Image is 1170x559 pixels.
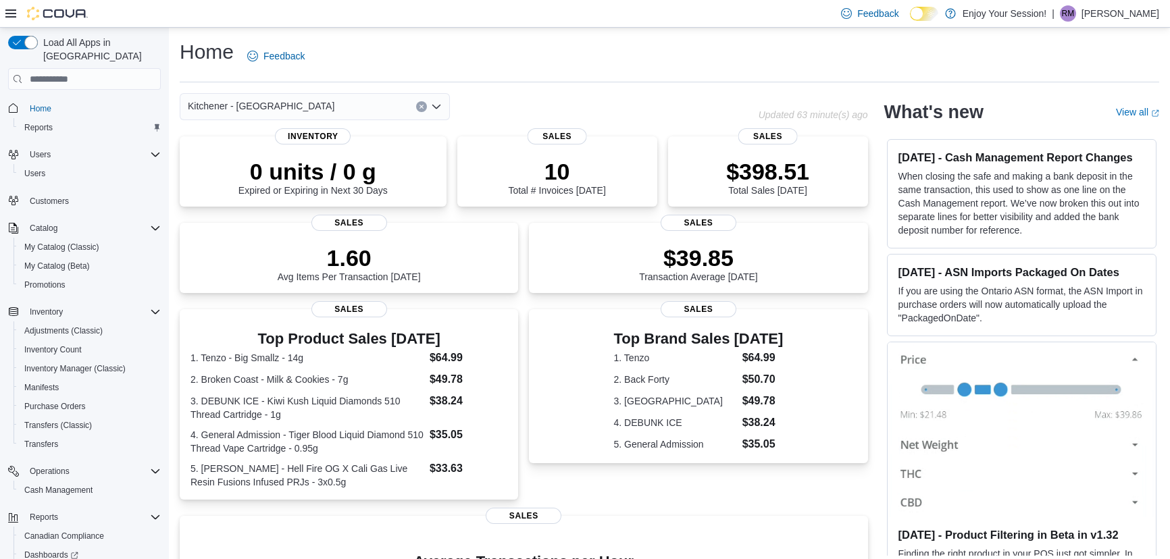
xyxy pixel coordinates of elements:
a: My Catalog (Classic) [19,239,105,255]
dd: $38.24 [742,415,784,431]
a: Feedback [242,43,310,70]
span: Transfers [19,436,161,452]
dd: $49.78 [742,393,784,409]
span: Reports [24,122,53,133]
span: Home [30,103,51,114]
button: Inventory Manager (Classic) [14,359,166,378]
p: [PERSON_NAME] [1082,5,1159,22]
button: Inventory [24,304,68,320]
span: My Catalog (Beta) [19,258,161,274]
dt: 2. Broken Coast - Milk & Cookies - 7g [190,373,424,386]
button: Catalog [3,219,166,238]
h3: Top Product Sales [DATE] [190,331,507,347]
span: Customers [24,192,161,209]
button: Purchase Orders [14,397,166,416]
span: RM [1062,5,1075,22]
div: Total Sales [DATE] [726,158,809,196]
button: Open list of options [431,101,442,112]
span: Sales [311,301,387,317]
span: Transfers (Classic) [24,420,92,431]
span: Operations [24,463,161,479]
dt: 3. [GEOGRAPHIC_DATA] [614,394,737,408]
button: Cash Management [14,481,166,500]
button: Clear input [416,101,427,112]
button: Home [3,98,166,117]
p: Enjoy Your Session! [963,5,1047,22]
span: Inventory Count [24,344,82,355]
div: Rahil Mansuri [1060,5,1076,22]
button: Adjustments (Classic) [14,321,166,340]
button: Customers [3,191,166,211]
dd: $38.24 [430,393,507,409]
button: My Catalog (Beta) [14,257,166,275]
span: Sales [486,508,561,524]
a: Home [24,101,57,117]
p: 1.60 [278,244,421,271]
span: Inventory Manager (Classic) [19,361,161,377]
span: Customers [30,196,69,207]
img: Cova [27,7,88,20]
a: Canadian Compliance [19,528,109,544]
a: Inventory Count [19,342,87,358]
span: My Catalog (Classic) [19,239,161,255]
a: Cash Management [19,482,98,498]
span: Purchase Orders [19,398,161,415]
span: Reports [30,512,58,523]
span: Inventory [275,128,351,144]
span: Sales [738,128,798,144]
dd: $33.63 [430,460,507,477]
span: Feedback [263,49,305,63]
span: Purchase Orders [24,401,86,412]
h3: Top Brand Sales [DATE] [614,331,784,347]
p: When closing the safe and making a bank deposit in the same transaction, this used to show as one... [898,169,1145,237]
p: | [1052,5,1054,22]
span: My Catalog (Beta) [24,261,90,271]
button: Transfers (Classic) [14,416,166,435]
a: Customers [24,193,74,209]
span: Adjustments (Classic) [24,325,103,336]
span: Users [30,149,51,160]
dt: 5. General Admission [614,437,737,451]
button: Reports [14,118,166,137]
span: My Catalog (Classic) [24,242,99,252]
span: Promotions [24,279,66,290]
p: 10 [508,158,605,185]
span: Home [24,99,161,116]
span: Sales [527,128,587,144]
a: Manifests [19,379,64,396]
span: Canadian Compliance [24,531,104,541]
a: Users [19,165,51,182]
p: 0 units / 0 g [238,158,388,185]
a: My Catalog (Beta) [19,258,95,274]
span: Sales [311,215,387,231]
span: Inventory Manager (Classic) [24,363,126,374]
dt: 5. [PERSON_NAME] - Hell Fire OG X Cali Gas Live Resin Fusions Infused PRJs - 3x0.5g [190,462,424,489]
p: Updated 63 minute(s) ago [759,109,868,120]
div: Avg Items Per Transaction [DATE] [278,244,421,282]
button: Operations [3,462,166,481]
a: Transfers [19,436,63,452]
span: Inventory [30,307,63,317]
span: Cash Management [19,482,161,498]
button: Inventory Count [14,340,166,359]
a: Purchase Orders [19,398,91,415]
div: Transaction Average [DATE] [639,244,758,282]
button: Reports [3,508,166,527]
dt: 1. Tenzo - Big Smallz - 14g [190,351,424,365]
button: Canadian Compliance [14,527,166,545]
div: Total # Invoices [DATE] [508,158,605,196]
span: Users [24,168,45,179]
dt: 1. Tenzo [614,351,737,365]
span: Catalog [30,223,57,234]
div: Expired or Expiring in Next 30 Days [238,158,388,196]
button: Operations [24,463,75,479]
span: Kitchener - [GEOGRAPHIC_DATA] [188,98,334,114]
span: Sales [661,215,736,231]
button: Users [14,164,166,183]
a: View allExternal link [1116,107,1159,117]
svg: External link [1151,109,1159,117]
dd: $64.99 [742,350,784,366]
span: Operations [30,466,70,477]
a: Inventory Manager (Classic) [19,361,131,377]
